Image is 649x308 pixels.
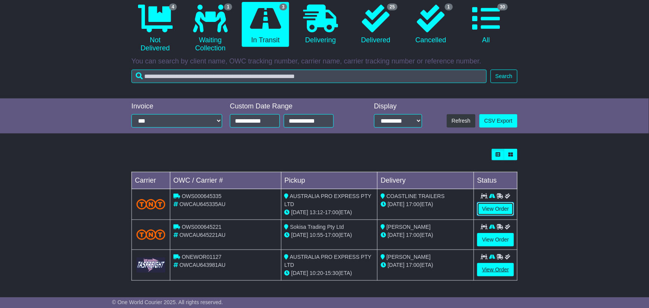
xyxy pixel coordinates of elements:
span: 17:00 [325,232,338,238]
span: [DATE] [388,201,404,207]
span: OWCAU645221AU [180,232,226,238]
span: AUSTRALIA PRO EXPRESS PTY LTD [285,193,371,207]
a: 1 Cancelled [407,2,454,47]
span: [PERSON_NAME] [386,254,431,260]
div: Invoice [131,102,222,111]
td: Status [474,172,518,189]
span: OWS000645221 [182,224,222,230]
a: View Order [477,202,514,216]
div: - (ETA) [285,231,374,239]
span: 10:20 [310,270,323,276]
td: OWC / Carrier # [170,172,281,189]
span: 1 [445,3,453,10]
a: Delivering [297,2,344,47]
span: OWCAU645335AU [180,201,226,207]
span: 30 [498,3,508,10]
span: [DATE] [388,262,404,268]
span: 17:00 [406,232,419,238]
span: 17:00 [406,201,419,207]
a: View Order [477,263,514,276]
a: 1 Waiting Collection [186,2,234,55]
span: 17:00 [406,262,419,268]
span: 1 [224,3,232,10]
a: View Order [477,233,514,246]
a: 30 All [463,2,510,47]
div: (ETA) [381,231,471,239]
span: 10:55 [310,232,323,238]
span: 13:12 [310,209,323,215]
button: Refresh [447,114,476,128]
div: Display [374,102,422,111]
span: [DATE] [291,209,308,215]
span: 4 [169,3,177,10]
img: GetCarrierServiceLogo [136,258,165,273]
img: TNT_Domestic.png [136,199,165,210]
span: 15:30 [325,270,338,276]
td: Pickup [281,172,378,189]
div: - (ETA) [285,208,374,216]
button: Search [491,70,518,83]
div: - (ETA) [285,269,374,277]
span: OWS000645335 [182,193,222,199]
span: Sokisa Trading Pty Ltd [290,224,344,230]
div: (ETA) [381,261,471,269]
span: ONEWOR01127 [182,254,221,260]
p: You can search by client name, OWC tracking number, carrier name, carrier tracking number or refe... [131,57,518,66]
div: (ETA) [381,200,471,208]
span: 17:00 [325,209,338,215]
span: © One World Courier 2025. All rights reserved. [112,299,223,305]
a: 3 In Transit [242,2,289,47]
span: [DATE] [291,270,308,276]
div: Custom Date Range [230,102,353,111]
span: 3 [280,3,288,10]
a: 4 Not Delivered [131,2,179,55]
span: 25 [387,3,398,10]
td: Delivery [378,172,474,189]
span: COASTLINE TRAILERS [386,193,444,199]
a: 25 Delivered [352,2,399,47]
span: [DATE] [291,232,308,238]
span: OWCAU643981AU [180,262,226,268]
span: AUSTRALIA PRO EXPRESS PTY LTD [285,254,371,268]
a: CSV Export [479,114,518,128]
img: TNT_Domestic.png [136,230,165,240]
span: [DATE] [388,232,404,238]
td: Carrier [132,172,170,189]
span: [PERSON_NAME] [386,224,431,230]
